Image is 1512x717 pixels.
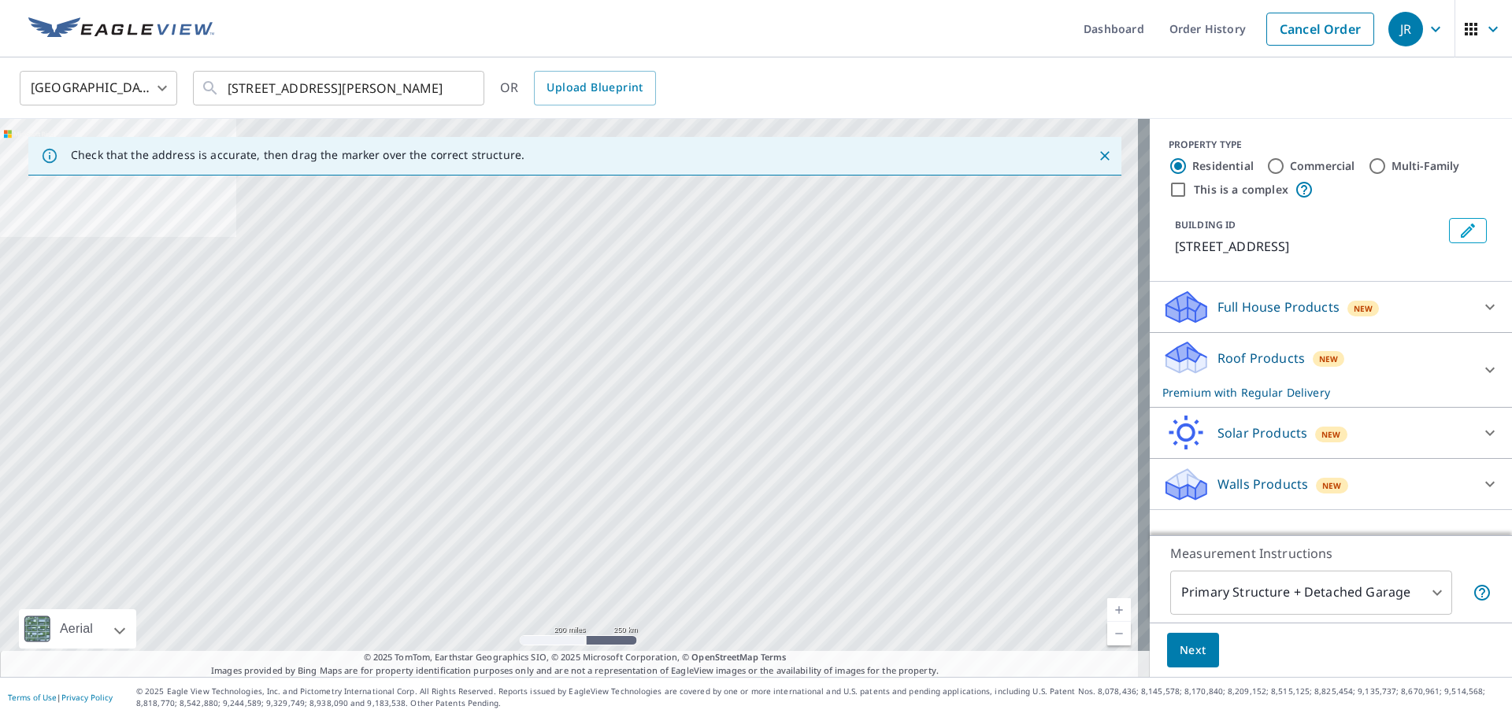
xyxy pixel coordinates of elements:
[1449,218,1487,243] button: Edit building 1
[1107,598,1131,622] a: Current Level 5, Zoom In
[761,651,787,663] a: Terms
[1180,641,1206,660] span: Next
[1217,298,1340,316] p: Full House Products
[1169,138,1493,152] div: PROPERTY TYPE
[1175,237,1443,256] p: [STREET_ADDRESS]
[1319,353,1339,365] span: New
[1107,622,1131,645] a: Current Level 5, Zoom Out
[1473,583,1492,602] span: Your report will include the primary structure and a detached garage if one exists.
[19,609,136,649] div: Aerial
[1167,633,1219,668] button: Next
[1162,288,1499,326] div: Full House ProductsNew
[534,71,655,105] a: Upload Blueprint
[8,693,113,702] p: |
[1170,571,1452,615] div: Primary Structure + Detached Garage
[691,651,758,663] a: OpenStreetMap
[136,686,1504,709] p: © 2025 Eagle View Technologies, Inc. and Pictometry International Corp. All Rights Reserved. Repo...
[28,17,214,41] img: EV Logo
[1095,146,1115,166] button: Close
[8,692,57,703] a: Terms of Use
[55,609,98,649] div: Aerial
[1194,182,1288,198] label: This is a complex
[1266,13,1374,46] a: Cancel Order
[1321,428,1341,441] span: New
[1392,158,1460,174] label: Multi-Family
[1162,465,1499,503] div: Walls ProductsNew
[1162,339,1499,401] div: Roof ProductsNewPremium with Regular Delivery
[547,78,643,98] span: Upload Blueprint
[1162,414,1499,452] div: Solar ProductsNew
[228,66,452,110] input: Search by address or latitude-longitude
[1217,423,1307,442] p: Solar Products
[1354,302,1373,315] span: New
[500,71,656,105] div: OR
[364,651,787,664] span: © 2025 TomTom, Earthstar Geographics SIO, © 2025 Microsoft Corporation, ©
[1388,12,1423,46] div: JR
[1162,384,1471,401] p: Premium with Regular Delivery
[61,692,113,703] a: Privacy Policy
[1170,544,1492,563] p: Measurement Instructions
[1290,158,1355,174] label: Commercial
[71,148,524,162] p: Check that the address is accurate, then drag the marker over the correct structure.
[1217,349,1305,368] p: Roof Products
[1217,475,1308,493] p: Walls Products
[1175,218,1236,231] p: BUILDING ID
[1322,479,1342,492] span: New
[1192,158,1254,174] label: Residential
[20,66,177,110] div: [GEOGRAPHIC_DATA]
